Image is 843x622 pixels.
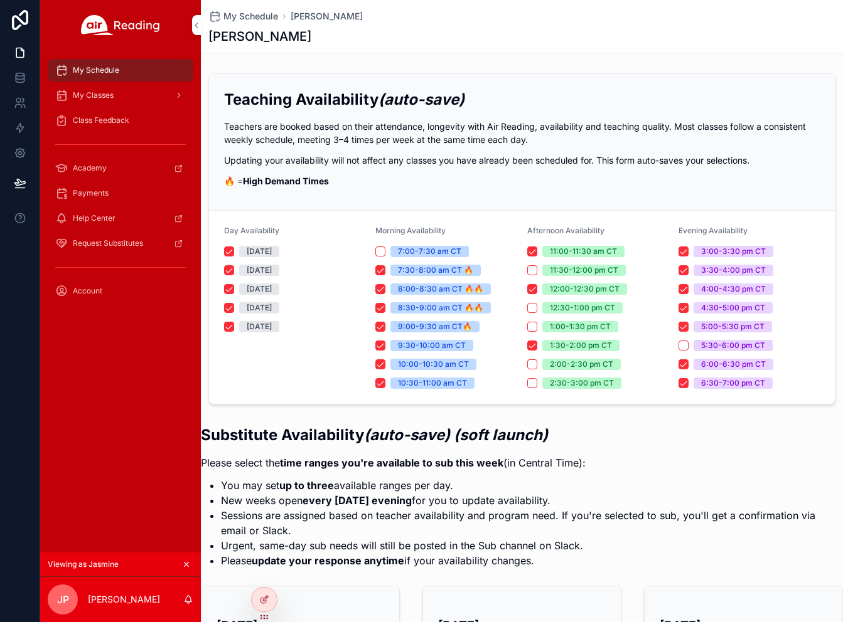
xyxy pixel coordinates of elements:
div: 10:00-10:30 am CT [398,359,469,370]
strong: High Demand Times [243,176,329,186]
div: 6:30-7:00 pm CT [701,377,765,389]
h1: [PERSON_NAME] [208,28,311,45]
a: Help Center [48,207,193,229]
div: 3:30-4:00 pm CT [701,265,766,276]
p: Updating your availability will not affect any classes you have already been scheduled for. This ... [224,154,820,167]
p: Teachers are booked based on their attendance, longevity with Air Reading, availability and teach... [224,120,820,146]
div: 4:00-4:30 pm CT [701,283,766,295]
div: 7:00-7:30 am CT [398,246,461,257]
div: 11:00-11:30 am CT [550,246,617,257]
div: 2:00-2:30 pm CT [550,359,613,370]
li: You may set available ranges per day. [221,478,843,493]
div: [DATE] [247,246,272,257]
div: 8:30-9:00 am CT 🔥🔥 [398,302,483,314]
span: Help Center [73,213,115,223]
p: Please select the (in Central Time): [201,455,843,470]
div: 9:00-9:30 am CT🔥 [398,321,472,332]
div: 12:00-12:30 pm CT [550,283,620,295]
span: Payments [73,188,109,198]
span: Afternoon Availability [527,226,604,235]
p: 🔥 = [224,174,820,187]
div: 5:00-5:30 pm CT [701,321,765,332]
li: Sessions are assigned based on teacher availability and program need. If you're selected to sub, ... [221,508,843,538]
strong: up to three [279,479,334,492]
em: (auto-save) [379,90,464,108]
em: (auto-save) (soft launch) [364,426,548,444]
div: 3:00-3:30 pm CT [701,246,766,257]
span: JP [57,592,69,607]
span: Day Availability [224,226,279,235]
span: My Schedule [73,65,119,75]
div: 4:30-5:00 pm CT [701,302,765,314]
a: My Classes [48,84,193,107]
div: [DATE] [247,321,272,332]
a: Payments [48,182,193,204]
div: 6:00-6:30 pm CT [701,359,766,370]
span: Morning Availability [375,226,446,235]
div: 7:30-8:00 am CT 🔥 [398,265,473,276]
span: Viewing as Jasmine [48,559,119,569]
div: 2:30-3:00 pm CT [550,377,614,389]
li: New weeks open for you to update availability. [221,493,843,508]
li: Urgent, same-day sub needs will still be posted in the Sub channel on Slack. [221,538,843,553]
h2: Teaching Availability [224,89,820,110]
div: 1:00-1:30 pm CT [550,321,611,332]
a: [PERSON_NAME] [291,10,363,23]
img: App logo [81,15,160,35]
div: 9:30-10:00 am CT [398,340,466,351]
span: My Classes [73,90,114,100]
a: My Schedule [48,59,193,82]
div: [DATE] [247,302,272,314]
a: Account [48,280,193,302]
strong: every [DATE] evening [303,494,412,507]
span: Evening Availability [679,226,748,235]
li: Please if your availability changes. [221,553,843,568]
a: Class Feedback [48,109,193,132]
div: 5:30-6:00 pm CT [701,340,765,351]
div: scrollable content [40,50,201,319]
span: Account [73,286,102,296]
strong: time ranges you're available to sub this week [280,456,503,469]
div: 1:30-2:00 pm CT [550,340,612,351]
div: 8:00-8:30 am CT 🔥🔥 [398,283,483,295]
div: 10:30-11:00 am CT [398,377,467,389]
div: 11:30-12:00 pm CT [550,265,618,276]
div: [DATE] [247,265,272,276]
a: Request Substitutes [48,232,193,255]
span: Class Feedback [73,115,129,125]
div: 12:30-1:00 pm CT [550,302,615,314]
h2: Substitute Availability [201,424,843,445]
span: Academy [73,163,107,173]
div: [DATE] [247,283,272,295]
a: Academy [48,157,193,179]
p: [PERSON_NAME] [88,593,160,606]
a: My Schedule [208,10,278,23]
span: My Schedule [223,10,278,23]
strong: update your response anytime [252,554,404,567]
span: Request Substitutes [73,238,143,248]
